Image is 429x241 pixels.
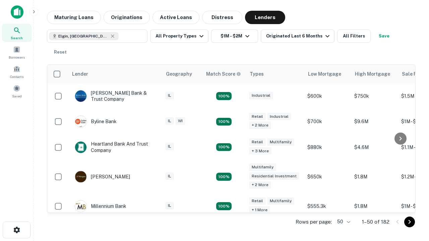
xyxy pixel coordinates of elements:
a: Contacts [2,63,32,81]
th: Geography [162,65,202,83]
button: Active Loans [152,11,199,24]
span: Saved [12,93,22,99]
a: Saved [2,82,32,100]
div: Retail [249,138,266,146]
td: $1.8M [351,160,398,194]
img: picture [75,142,86,153]
div: IL [165,172,174,180]
button: Originated Last 6 Months [261,29,334,43]
th: Capitalize uses an advanced AI algorithm to match your search with the best lender. The match sco... [202,65,246,83]
div: Multifamily [267,138,294,146]
div: Matching Properties: 19, hasApolloMatch: undefined [216,118,232,126]
p: 1–50 of 182 [362,218,389,226]
button: Originations [104,11,150,24]
span: Contacts [10,74,23,79]
div: Lender [72,70,88,78]
span: Search [11,35,23,41]
button: $1M - $2M [211,29,258,43]
button: Go to next page [404,217,415,227]
div: Multifamily [249,163,276,171]
div: IL [165,92,174,99]
div: Originated Last 6 Months [266,32,331,40]
th: Lender [68,65,162,83]
th: Low Mortgage [304,65,351,83]
div: IL [165,117,174,125]
button: Lenders [245,11,285,24]
div: [PERSON_NAME] Bank & Trust Company [75,90,155,102]
td: $9.6M [351,109,398,134]
td: $700k [304,109,351,134]
div: 50 [334,217,351,227]
td: $750k [351,83,398,109]
button: All Filters [337,29,371,43]
div: Types [250,70,264,78]
div: Matching Properties: 28, hasApolloMatch: undefined [216,92,232,100]
p: Rows per page: [296,218,332,226]
a: Borrowers [2,43,32,61]
button: Reset [50,46,71,59]
div: + 3 more [249,147,271,155]
div: Matching Properties: 16, hasApolloMatch: undefined [216,202,232,210]
td: $1.8M [351,193,398,219]
div: Retail [249,113,266,120]
div: [PERSON_NAME] [75,171,130,183]
span: Elgin, [GEOGRAPHIC_DATA], [GEOGRAPHIC_DATA] [58,33,109,39]
h6: Match Score [206,70,240,78]
td: $880k [304,134,351,160]
th: High Mortgage [351,65,398,83]
th: Types [246,65,304,83]
div: Heartland Bank And Trust Company [75,141,155,153]
td: $650k [304,160,351,194]
div: Multifamily [267,197,294,205]
button: Save your search to get updates of matches that match your search criteria. [373,29,395,43]
div: Matching Properties: 25, hasApolloMatch: undefined [216,173,232,181]
div: Retail [249,197,266,205]
div: + 2 more [249,181,271,189]
img: picture [75,116,86,127]
div: Industrial [267,113,291,120]
iframe: Chat Widget [395,187,429,220]
div: IL [165,202,174,210]
img: picture [75,200,86,212]
button: All Property Types [150,29,208,43]
img: capitalize-icon.png [11,5,23,19]
td: $600k [304,83,351,109]
div: Byline Bank [75,115,117,128]
div: Low Mortgage [308,70,341,78]
button: Distress [202,11,242,24]
div: + 1 more [249,206,270,214]
a: Search [2,24,32,42]
img: picture [75,171,86,182]
img: picture [75,90,86,102]
div: + 2 more [249,122,271,129]
div: Matching Properties: 19, hasApolloMatch: undefined [216,143,232,151]
div: IL [165,143,174,150]
div: High Mortgage [355,70,390,78]
button: Maturing Loans [47,11,101,24]
div: Capitalize uses an advanced AI algorithm to match your search with the best lender. The match sco... [206,70,241,78]
div: WI [175,117,185,125]
div: Millennium Bank [75,200,126,212]
div: Residential Investment [249,172,299,180]
div: Industrial [249,92,273,99]
div: Geography [166,70,192,78]
span: Borrowers [9,55,25,60]
td: $555.3k [304,193,351,219]
td: $4.6M [351,134,398,160]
